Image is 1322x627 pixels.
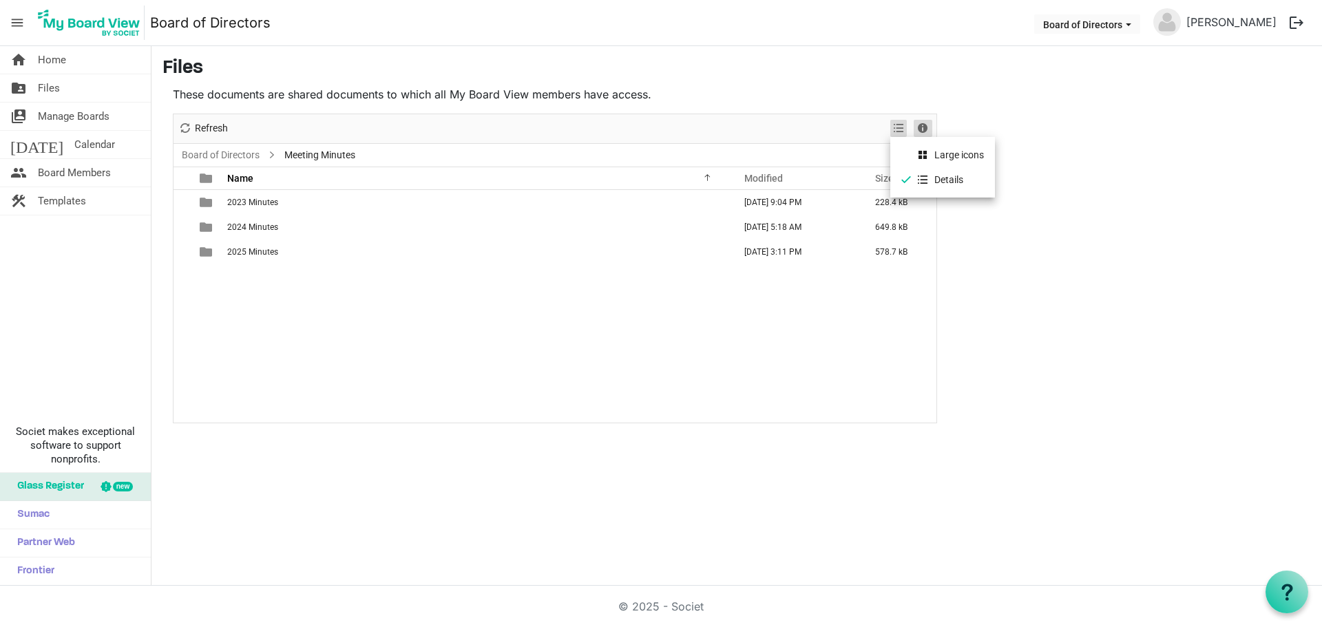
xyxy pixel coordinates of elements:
[34,6,145,40] img: My Board View Logo
[1181,8,1282,36] a: [PERSON_NAME]
[911,114,934,143] div: Details
[730,190,861,215] td: December 09, 2024 9:04 PM column header Modified
[6,425,145,466] span: Societ makes exceptional software to support nonprofits.
[38,159,111,187] span: Board Members
[227,247,278,257] span: 2025 Minutes
[10,473,84,500] span: Glass Register
[227,198,278,207] span: 2023 Minutes
[74,131,115,158] span: Calendar
[861,215,936,240] td: 649.8 kB is template cell column header Size
[162,57,1311,81] h3: Files
[191,190,223,215] td: is template cell column header type
[38,46,66,74] span: Home
[173,86,937,103] p: These documents are shared documents to which all My Board View members have access.
[179,147,262,164] a: Board of Directors
[618,599,704,613] a: © 2025 - Societ
[38,103,109,130] span: Manage Boards
[890,167,995,192] li: Details
[174,190,191,215] td: checkbox
[227,222,278,232] span: 2024 Minutes
[730,240,861,264] td: August 07, 2025 3:11 PM column header Modified
[282,147,358,164] span: Meeting Minutes
[150,9,271,36] a: Board of Directors
[191,240,223,264] td: is template cell column header type
[4,10,30,36] span: menu
[10,557,54,585] span: Frontier
[193,120,229,137] span: Refresh
[1282,8,1311,37] button: logout
[1153,8,1181,36] img: no-profile-picture.svg
[174,240,191,264] td: checkbox
[174,114,233,143] div: Refresh
[861,190,936,215] td: 228.4 kB is template cell column header Size
[10,74,27,102] span: folder_shared
[861,240,936,264] td: 578.7 kB is template cell column header Size
[1034,14,1140,34] button: Board of Directors dropdownbutton
[38,187,86,215] span: Templates
[914,120,932,137] button: Details
[176,120,231,137] button: Refresh
[744,173,783,184] span: Modified
[223,190,730,215] td: 2023 Minutes is template cell column header Name
[223,240,730,264] td: 2025 Minutes is template cell column header Name
[10,529,75,557] span: Partner Web
[10,131,63,158] span: [DATE]
[730,215,861,240] td: January 08, 2025 5:18 AM column header Modified
[875,173,894,184] span: Size
[223,215,730,240] td: 2024 Minutes is template cell column header Name
[174,215,191,240] td: checkbox
[890,142,995,167] li: Large icons
[888,114,911,143] div: View
[34,6,150,40] a: My Board View Logo
[227,173,253,184] span: Name
[10,159,27,187] span: people
[10,501,50,529] span: Sumac
[38,74,60,102] span: Files
[113,482,133,491] div: new
[10,187,27,215] span: construction
[191,215,223,240] td: is template cell column header type
[10,46,27,74] span: home
[890,120,907,137] button: View dropdownbutton
[10,103,27,130] span: switch_account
